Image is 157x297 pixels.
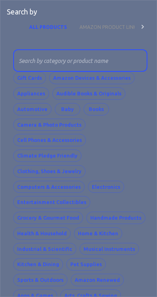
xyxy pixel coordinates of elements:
button: AMAZON PRODUCT LINK [73,17,143,36]
button: Climate Pledge Friendly [13,150,81,162]
button: ALL PRODUCTS [23,17,73,36]
input: Search by category or product name [13,49,142,72]
p: Search by [7,7,37,17]
button: Grocery & Gourmet Food [13,212,83,224]
button: Automotive [13,103,52,115]
button: Baby [55,103,80,115]
button: Clothing, Shoes & Jewelry [13,165,85,178]
button: Electronics [88,181,124,193]
button: Books [83,103,109,115]
button: Kitchen & Dining [13,258,63,271]
button: Appliances [13,87,49,100]
button: Health & Household [13,227,71,240]
button: Audible Books & Originals [52,87,125,100]
button: Amazon Devices & Accessories [49,72,135,84]
button: Amazon Renewed [71,274,124,286]
button: Computers & Accessories [13,181,85,193]
button: Sports & Outdoors [13,274,68,286]
button: Cell Phones & Accessories [13,134,86,146]
button: Gift Cards [13,72,46,84]
button: Pet Supplies [66,258,106,271]
button: Handmade Products [86,212,145,224]
button: Industrial & Scientific [13,243,76,255]
button: Entertainment Collectibles [13,196,90,208]
button: Musical Instruments [79,243,139,255]
button: Home & Kitchen [74,227,122,240]
button: Camera & Photo Products [13,119,85,131]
